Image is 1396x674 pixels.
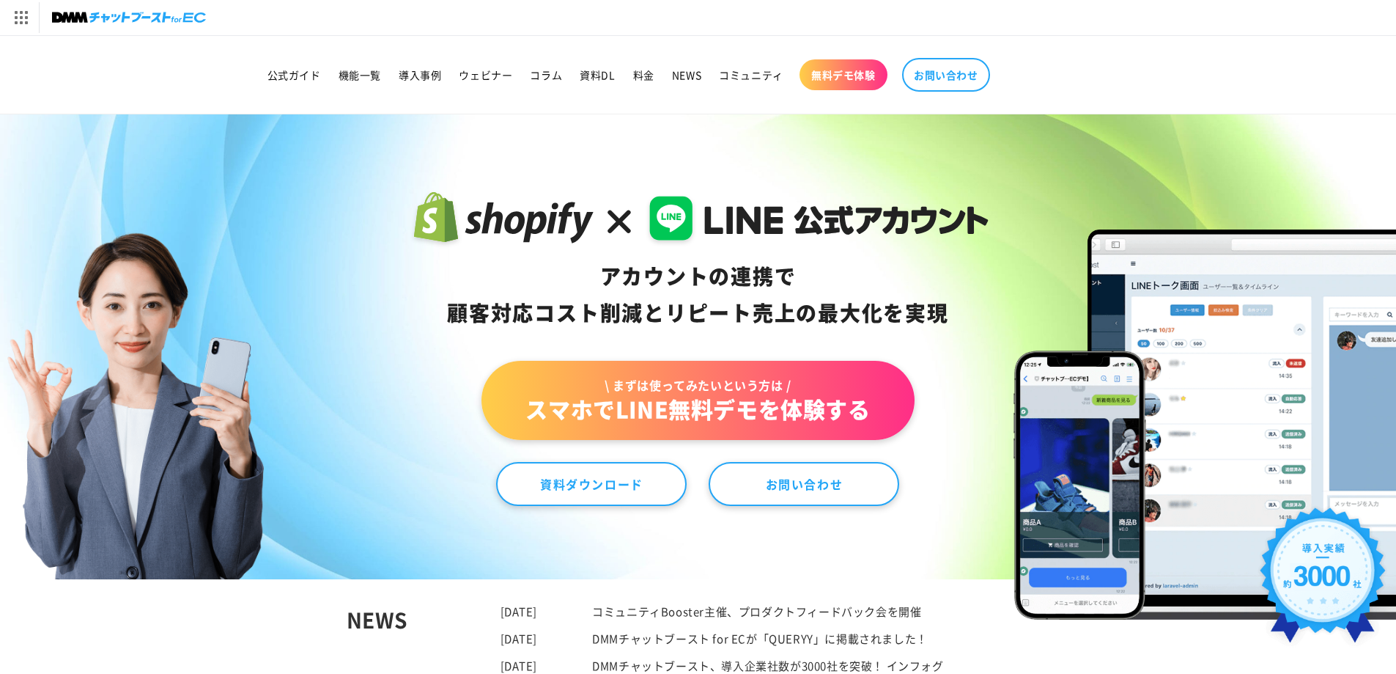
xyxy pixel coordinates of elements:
span: 料金 [633,68,654,81]
a: コミュニティBooster主催、プロダクトフィードバック会を開催 [592,604,921,619]
a: 資料DL [571,59,624,90]
img: サービス [2,2,39,33]
img: チャットブーストforEC [52,7,206,28]
span: NEWS [672,68,701,81]
span: お問い合わせ [914,68,978,81]
a: DMMチャットブースト for ECが「QUERYY」に掲載されました！ [592,631,928,646]
a: NEWS [663,59,710,90]
time: [DATE] [501,631,538,646]
a: 機能一覧 [330,59,390,90]
span: 無料デモ体験 [811,68,876,81]
a: 料金 [624,59,663,90]
a: コラム [521,59,571,90]
span: 公式ガイド [267,68,321,81]
a: 公式ガイド [259,59,330,90]
a: ウェビナー [450,59,521,90]
span: 資料DL [580,68,615,81]
span: ウェビナー [459,68,512,81]
a: コミュニティ [710,59,792,90]
a: お問い合わせ [709,462,899,506]
span: 導入事例 [399,68,441,81]
span: \ まずは使ってみたいという方は / [525,377,870,393]
time: [DATE] [501,658,538,673]
a: 導入事例 [390,59,450,90]
span: コラム [530,68,562,81]
span: コミュニティ [719,68,783,81]
time: [DATE] [501,604,538,619]
a: 資料ダウンロード [496,462,687,506]
a: 無料デモ体験 [799,59,887,90]
a: \ まずは使ってみたいという方は /スマホでLINE無料デモを体験する [481,361,914,440]
div: アカウントの連携で 顧客対応コスト削減と リピート売上の 最大化を実現 [407,258,989,331]
a: お問い合わせ [902,58,990,92]
img: 導入実績約3000社 [1253,501,1393,660]
span: 機能一覧 [339,68,381,81]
